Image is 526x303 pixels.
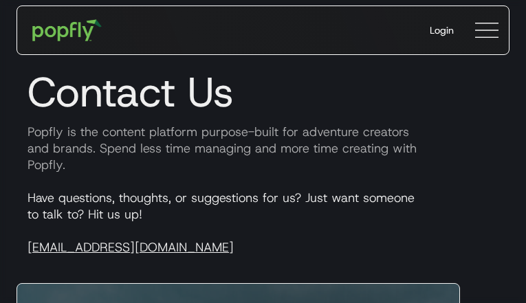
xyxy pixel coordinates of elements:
[28,239,234,256] a: [EMAIL_ADDRESS][DOMAIN_NAME]
[430,23,454,37] div: Login
[17,124,509,173] p: Popfly is the content platform purpose-built for adventure creators and brands. Spend less time m...
[17,67,509,117] h1: Contact Us
[23,10,111,51] a: home
[17,190,509,256] p: Have questions, thoughts, or suggestions for us? Just want someone to talk to? Hit us up!
[419,12,465,48] a: Login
